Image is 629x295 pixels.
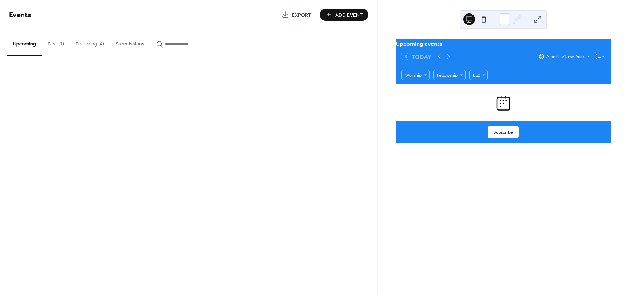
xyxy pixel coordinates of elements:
button: Subscribe [488,126,519,138]
button: Recurring (4) [70,29,110,55]
div: Upcoming events [396,39,611,48]
span: Add Event [335,11,363,19]
button: Past (1) [42,29,70,55]
span: America/New_York [546,54,585,59]
button: Add Event [320,9,368,21]
span: Events [9,8,31,22]
button: Upcoming [7,29,42,56]
button: Submissions [110,29,150,55]
span: Export [292,11,311,19]
a: Export [276,9,317,21]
